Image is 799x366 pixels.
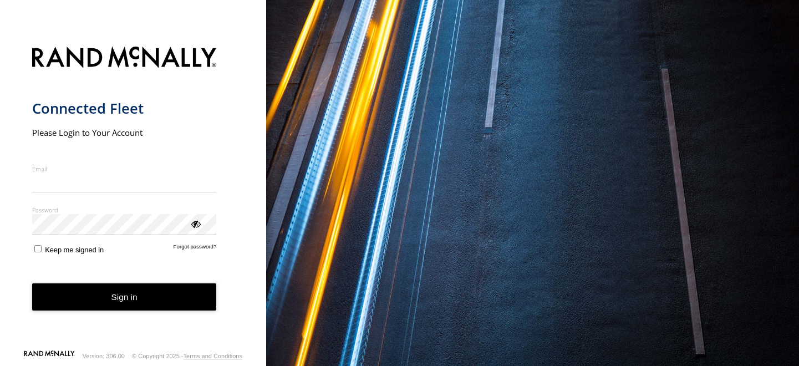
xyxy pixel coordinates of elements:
[83,353,125,359] div: Version: 306.00
[32,99,217,118] h1: Connected Fleet
[174,243,217,254] a: Forgot password?
[34,245,42,252] input: Keep me signed in
[45,246,104,254] span: Keep me signed in
[24,350,75,362] a: Visit our Website
[32,127,217,138] h2: Please Login to Your Account
[32,206,217,214] label: Password
[32,44,217,73] img: Rand McNally
[190,218,201,229] div: ViewPassword
[184,353,242,359] a: Terms and Conditions
[32,40,235,349] form: main
[132,353,242,359] div: © Copyright 2025 -
[32,165,217,173] label: Email
[32,283,217,311] button: Sign in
